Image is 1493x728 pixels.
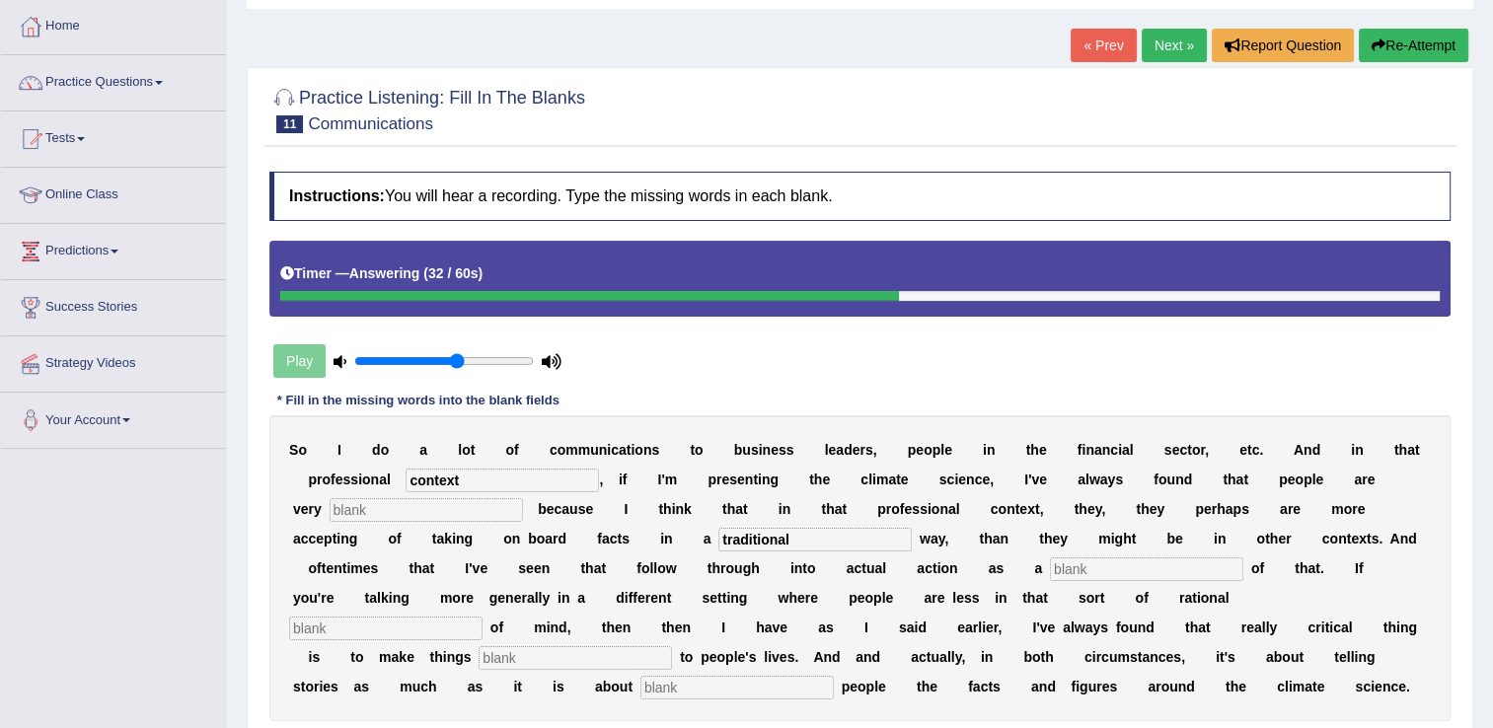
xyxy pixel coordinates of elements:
button: Re-Attempt [1359,29,1468,62]
b: e [958,472,966,487]
b: u [590,442,599,458]
b: r [1288,501,1293,517]
b: p [1279,472,1288,487]
b: t [471,442,476,458]
b: c [610,531,618,546]
b: , [990,472,994,487]
b: h [1217,501,1226,517]
b: h [1141,501,1150,517]
b: r [886,501,891,517]
b: i [872,472,876,487]
b: t [1015,501,1020,517]
b: u [1166,472,1175,487]
b: t [1415,442,1420,458]
b: s [920,501,928,517]
b: n [966,472,975,487]
b: i [619,472,623,487]
b: d [844,442,853,458]
b: r [317,472,322,487]
b: t [1243,472,1248,487]
b: i [928,501,932,517]
b: t [617,531,622,546]
b: t [1247,442,1252,458]
a: Strategy Videos [1,336,226,386]
b: I [624,501,628,517]
b: e [1150,501,1157,517]
b: 32 / 60s [428,265,479,281]
b: o [505,442,514,458]
a: Tests [1,111,226,161]
b: n [675,501,684,517]
input: blank [479,646,672,670]
b: f [514,442,519,458]
b: a [704,531,711,546]
b: p [324,531,333,546]
b: n [1355,442,1364,458]
b: h [1228,472,1236,487]
b: , [944,531,948,546]
b: p [1195,501,1204,517]
b: g [465,531,474,546]
b: n [664,531,673,546]
b: h [814,472,823,487]
a: Success Stories [1,280,226,329]
b: a [293,531,301,546]
b: e [1087,501,1095,517]
b: n [456,531,465,546]
b: w [920,531,931,546]
b: i [607,442,611,458]
b: a [931,531,938,546]
b: i [758,472,762,487]
b: r [1362,472,1367,487]
b: o [1192,442,1201,458]
b: Answering [349,265,420,281]
b: e [822,472,830,487]
b: l [387,472,391,487]
b: e [982,472,990,487]
b: e [1239,442,1247,458]
b: r [1352,501,1357,517]
b: h [727,501,736,517]
b: d [1311,442,1320,458]
b: t [1136,501,1141,517]
b: e [1039,442,1047,458]
input: blank [718,528,912,551]
a: Next » [1142,29,1207,62]
b: e [901,472,909,487]
b: s [343,472,351,487]
b: t [1394,442,1399,458]
b: , [1101,501,1105,517]
b: t [979,531,984,546]
b: a [1122,442,1130,458]
b: e [1052,531,1060,546]
b: h [984,531,993,546]
b: n [745,472,754,487]
b: Instructions: [289,187,385,204]
b: c [1179,442,1187,458]
b: S [289,442,298,458]
b: n [939,501,948,517]
b: c [946,472,954,487]
b: i [660,531,664,546]
b: y [1157,501,1164,517]
b: s [912,501,920,517]
input: blank [289,617,483,640]
b: n [783,501,791,517]
small: Communications [308,114,433,133]
b: d [372,442,381,458]
b: o [462,442,471,458]
a: Online Class [1,168,226,217]
input: blank [406,469,599,492]
b: e [1315,472,1323,487]
b: ' [1028,472,1031,487]
b: c [860,472,868,487]
b: o [924,442,933,458]
b: n [987,442,996,458]
b: a [993,531,1001,546]
div: * Fill in the missing words into the blank fields [269,391,567,409]
b: y [1107,472,1115,487]
b: t [690,442,695,458]
b: l [1085,472,1089,487]
b: i [1118,442,1122,458]
b: e [316,531,324,546]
